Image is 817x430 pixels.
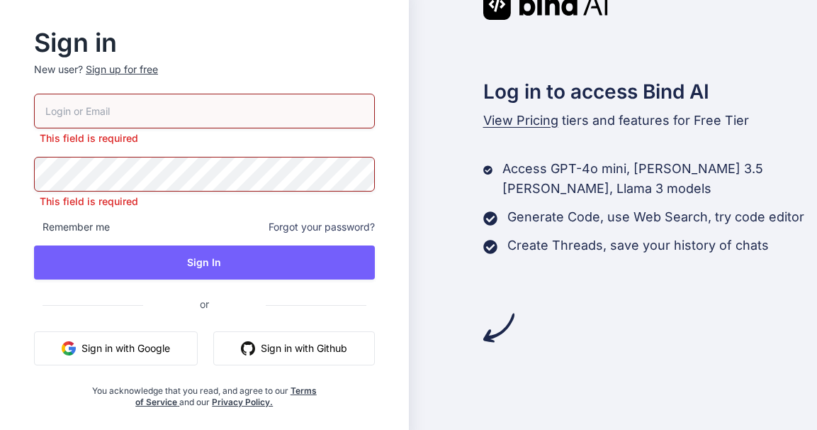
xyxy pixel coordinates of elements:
[91,377,317,408] div: You acknowledge that you read, and agree to our and our
[507,236,769,255] p: Create Threads, save your history of chats
[34,220,110,234] span: Remember me
[212,397,273,407] a: Privacy Policy.
[86,62,158,77] div: Sign up for free
[34,62,375,94] p: New user?
[507,207,804,227] p: Generate Code, use Web Search, try code editor
[483,113,558,128] span: View Pricing
[135,385,317,407] a: Terms of Service
[502,159,817,199] p: Access GPT-4o mini, [PERSON_NAME] 3.5 [PERSON_NAME], Llama 3 models
[34,94,375,128] input: Login or Email
[241,341,255,355] img: github
[34,246,375,280] button: Sign In
[34,31,375,54] h2: Sign in
[34,194,375,209] p: This field is required
[34,131,375,145] p: This field is required
[62,341,76,355] img: google
[483,312,514,343] img: arrow
[213,331,375,365] button: Sign in with Github
[269,220,375,234] span: Forgot your password?
[34,331,198,365] button: Sign in with Google
[143,287,266,321] span: or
